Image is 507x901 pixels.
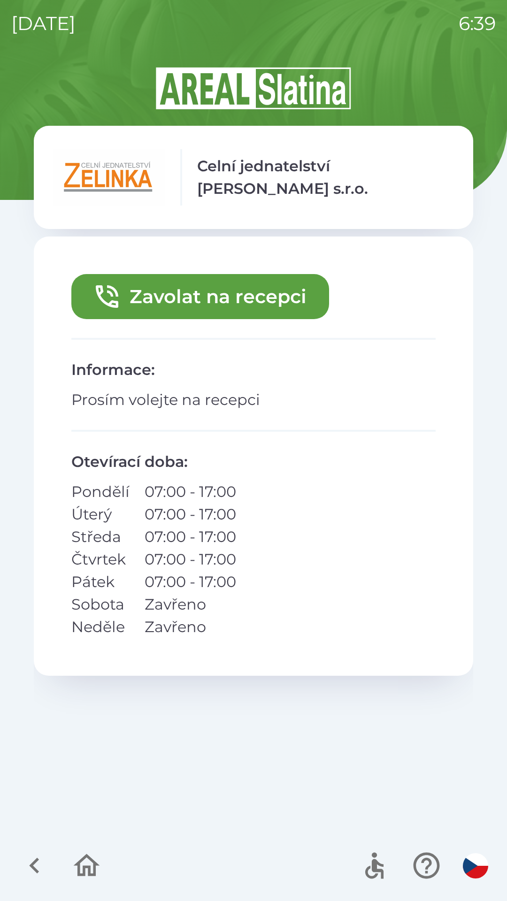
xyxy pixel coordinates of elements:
[11,9,76,38] p: [DATE]
[71,274,329,319] button: Zavolat na recepci
[145,503,236,526] p: 07:00 - 17:00
[71,571,130,593] p: Pátek
[145,593,236,616] p: Zavřeno
[71,359,436,381] p: Informace :
[71,481,130,503] p: Pondělí
[71,616,130,638] p: Neděle
[34,66,473,111] img: Logo
[53,149,165,206] img: e791fe39-6e5c-4488-8406-01cea90b779d.png
[145,481,236,503] p: 07:00 - 17:00
[463,853,488,878] img: cs flag
[71,389,436,411] p: Prosím volejte na recepci
[197,155,454,200] p: Celní jednatelství [PERSON_NAME] s.r.o.
[145,548,236,571] p: 07:00 - 17:00
[71,548,130,571] p: Čtvrtek
[145,526,236,548] p: 07:00 - 17:00
[145,616,236,638] p: Zavřeno
[71,450,436,473] p: Otevírací doba :
[71,526,130,548] p: Středa
[145,571,236,593] p: 07:00 - 17:00
[459,9,496,38] p: 6:39
[71,593,130,616] p: Sobota
[71,503,130,526] p: Úterý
